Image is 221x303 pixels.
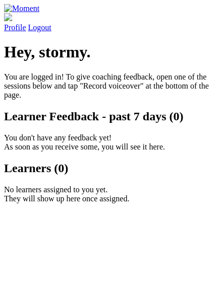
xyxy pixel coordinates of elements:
[4,133,217,151] p: You don't have any feedback yet! As soon as you receive some, you will see it here.
[4,43,217,61] h1: Hey, stormy.
[4,13,217,32] a: Profile
[4,185,217,203] p: No learners assigned to you yet. They will show up here once assigned.
[4,72,217,100] p: You are logged in! To give coaching feedback, open one of the sessions below and tap "Record voic...
[4,4,39,13] img: Moment
[28,23,51,32] a: Logout
[4,162,217,175] h2: Learners (0)
[4,13,12,21] img: default_avatar-b4e2223d03051bc43aaaccfb402a43260a3f17acc7fafc1603fdf008d6cba3c9.png
[4,110,217,123] h2: Learner Feedback - past 7 days (0)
